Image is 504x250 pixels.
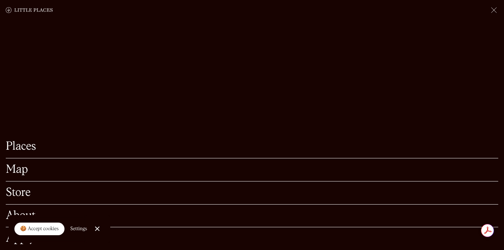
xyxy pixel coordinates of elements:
[6,164,498,175] a: Map
[6,141,498,152] a: Places
[70,221,87,237] a: Settings
[70,226,87,231] div: Settings
[6,233,498,244] a: Apply
[6,187,498,198] a: Store
[90,222,104,236] a: Close Cookie Popup
[6,210,498,222] a: About
[14,223,64,236] a: 🍪 Accept cookies
[20,225,59,233] div: 🍪 Accept cookies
